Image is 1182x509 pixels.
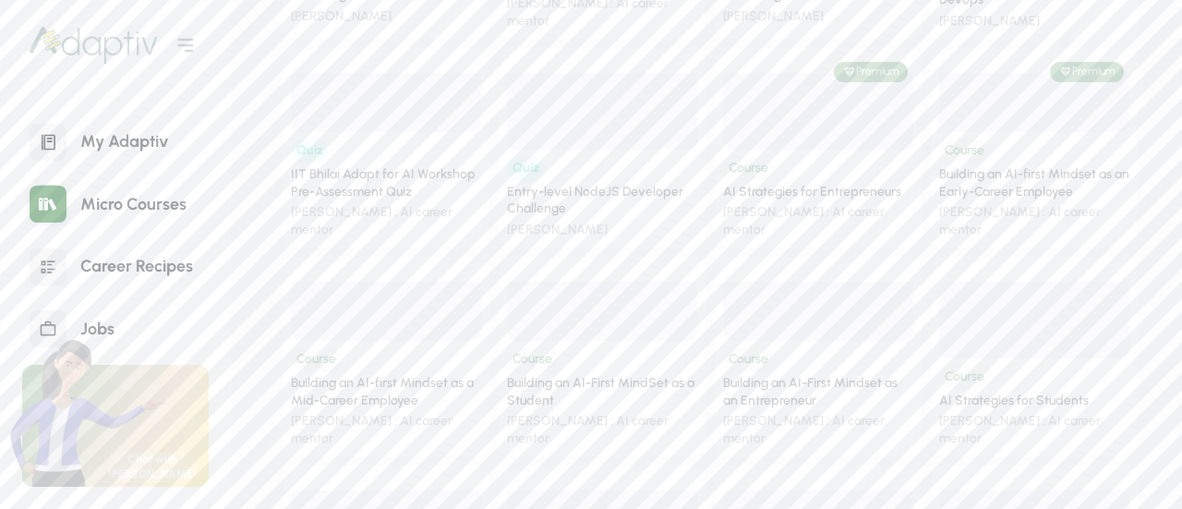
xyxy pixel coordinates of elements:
div: My Adaptiv [66,122,182,162]
div: Course [939,366,990,389]
div: Quiz [507,157,545,180]
div: Course [939,139,990,163]
div: Course [723,157,774,180]
div: Jobs [66,309,128,349]
div: [PERSON_NAME] : AI career mentor [723,413,913,447]
div: Course [291,348,342,371]
div: Building an AI-first Mindset as a Mid-Career Employee [291,375,481,409]
div: Course [723,348,774,371]
span: ‌ [507,73,697,167]
div: Building an AI-first Mindset as an Early-Career Employee [939,166,1129,200]
div: Course [507,348,558,371]
img: ada.1cda92cadded8029978b.png [6,337,176,487]
span: ‌ [291,73,481,150]
div: [PERSON_NAME] [939,13,1129,30]
div: [PERSON_NAME] : AI career mentor [939,204,1129,238]
div: [PERSON_NAME] : AI career mentor [291,204,481,238]
div: Entry-level NodeJS Developer Challenge [507,184,697,218]
div: Building an AI-First MindSet as a Student [507,375,697,409]
div: [PERSON_NAME] : AI career mentor [507,413,697,447]
div: AI Strategies for Entrepreneurs [723,184,913,201]
div: [PERSON_NAME] : AI career mentor [291,413,481,447]
img: logo.872b5aafeb8bf5856602.png [30,27,157,64]
span: ‌ [723,282,913,358]
div: Chat with [PERSON_NAME] [108,453,197,482]
div: [PERSON_NAME] : AI career mentor [939,413,1129,447]
div: AI Strategies for Students [939,393,1129,410]
div: Career Recipes [66,247,207,286]
span: ‌ [507,282,697,358]
div: [PERSON_NAME] [507,222,697,239]
div: Premium [1050,62,1124,82]
div: Premium [834,62,908,82]
span: ‌ [939,282,1129,376]
div: [PERSON_NAME] [723,8,913,26]
div: Quiz [291,139,329,163]
div: IIT Bhilai Adapt for AI Workshop Pre-Assessment Quiz [291,166,481,200]
span: ‌ [939,73,1129,150]
div: Building an AI-First Mindset as an Entrepreneur [723,375,913,409]
div: [PERSON_NAME] : AI career mentor [723,204,913,238]
span: ‌ [723,73,913,167]
span: ‌ [291,282,481,358]
div: Micro Courses [66,185,200,224]
div: [PERSON_NAME] [291,8,481,26]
